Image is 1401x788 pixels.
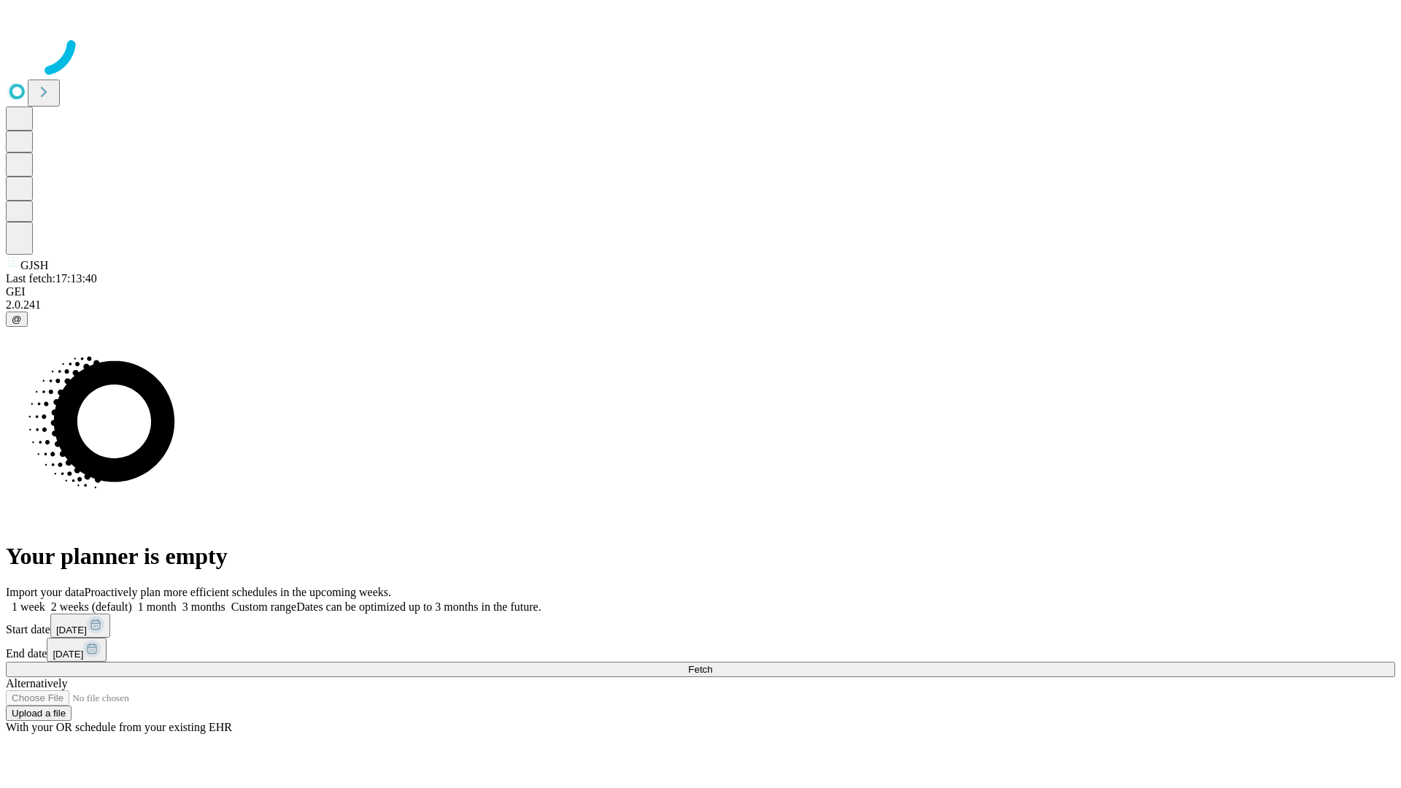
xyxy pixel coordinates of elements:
[6,706,72,721] button: Upload a file
[296,600,541,613] span: Dates can be optimized up to 3 months in the future.
[85,586,391,598] span: Proactively plan more efficient schedules in the upcoming weeks.
[12,314,22,325] span: @
[6,298,1395,312] div: 2.0.241
[6,638,1395,662] div: End date
[231,600,296,613] span: Custom range
[6,586,85,598] span: Import your data
[6,662,1395,677] button: Fetch
[6,285,1395,298] div: GEI
[56,625,87,636] span: [DATE]
[50,614,110,638] button: [DATE]
[47,638,107,662] button: [DATE]
[138,600,177,613] span: 1 month
[12,600,45,613] span: 1 week
[182,600,225,613] span: 3 months
[6,677,67,689] span: Alternatively
[6,272,97,285] span: Last fetch: 17:13:40
[6,543,1395,570] h1: Your planner is empty
[6,721,232,733] span: With your OR schedule from your existing EHR
[53,649,83,660] span: [DATE]
[6,312,28,327] button: @
[51,600,132,613] span: 2 weeks (default)
[20,259,48,271] span: GJSH
[6,614,1395,638] div: Start date
[688,664,712,675] span: Fetch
